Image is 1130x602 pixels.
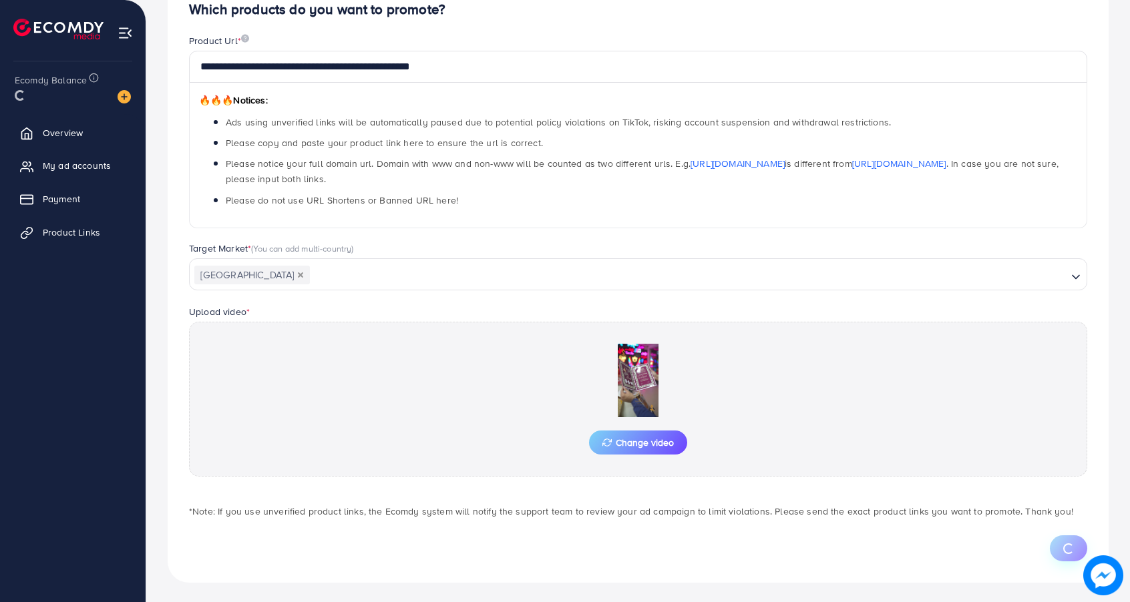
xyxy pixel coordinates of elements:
a: [URL][DOMAIN_NAME] [852,157,946,170]
span: (You can add multi-country) [251,242,353,254]
a: My ad accounts [10,152,136,179]
span: [GEOGRAPHIC_DATA] [194,266,310,284]
img: menu [118,25,133,41]
span: My ad accounts [43,159,111,172]
h4: Which products do you want to promote? [189,1,1087,18]
div: Search for option [189,258,1087,290]
label: Product Url [189,34,249,47]
span: Notices: [199,93,268,107]
span: Please notice your full domain url. Domain with www and non-www will be counted as two different ... [226,157,1059,186]
span: Payment [43,192,80,206]
span: Overview [43,126,83,139]
a: Payment [10,186,136,212]
label: Upload video [189,305,250,318]
button: Change video [589,430,687,455]
span: Ecomdy Balance [15,73,87,87]
span: Change video [602,438,674,447]
button: Deselect Pakistan [297,272,304,278]
img: image [118,90,131,103]
span: Ads using unverified links will be automatically paused due to potential policy violations on Tik... [226,115,891,129]
img: logo [13,19,104,39]
img: image [1083,555,1123,595]
a: Overview [10,119,136,146]
a: [URL][DOMAIN_NAME] [691,157,785,170]
span: 🔥🔥🔥 [199,93,233,107]
a: Product Links [10,219,136,246]
p: *Note: If you use unverified product links, the Ecomdy system will notify the support team to rev... [189,503,1087,519]
img: Preview Image [572,344,705,417]
span: Please copy and paste your product link here to ensure the url is correct. [226,136,543,149]
input: Search for option [311,265,1066,286]
span: Please do not use URL Shortens or Banned URL here! [226,194,458,207]
img: image [241,34,249,43]
label: Target Market [189,242,354,255]
span: Product Links [43,226,100,239]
